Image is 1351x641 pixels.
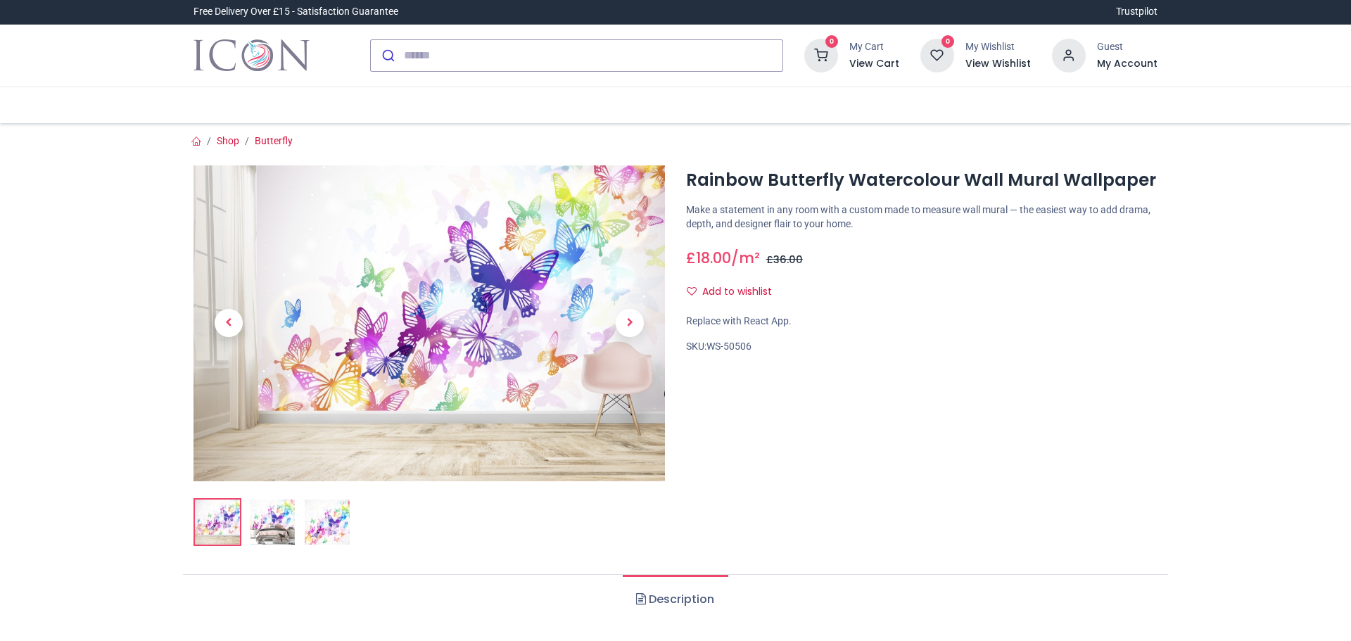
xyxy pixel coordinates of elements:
sup: 0 [941,35,955,49]
a: Next [595,212,665,433]
div: My Cart [849,40,899,54]
button: Submit [371,40,404,71]
a: Logo of Icon Wall Stickers [194,36,310,75]
a: Butterfly [255,135,293,146]
p: Make a statement in any room with a custom made to measure wall mural — the easiest way to add dr... [686,203,1157,231]
span: Next [616,309,644,337]
a: View Wishlist [965,57,1031,71]
a: Shop [217,135,239,146]
span: £ [686,248,731,268]
a: View Cart [849,57,899,71]
a: 0 [804,49,838,60]
img: Rainbow Butterfly Watercolour Wall Mural Wallpaper [194,165,665,481]
div: SKU: [686,340,1157,354]
div: Replace with React App. [686,315,1157,329]
span: /m² [731,248,760,268]
span: WS-50506 [706,341,751,352]
a: 0 [920,49,954,60]
span: 36.00 [773,253,803,267]
h1: Rainbow Butterfly Watercolour Wall Mural Wallpaper [686,168,1157,192]
div: Free Delivery Over £15 - Satisfaction Guarantee [194,5,398,19]
a: Previous [194,212,264,433]
a: My Account [1097,57,1157,71]
div: My Wishlist [965,40,1031,54]
img: Rainbow Butterfly Watercolour Wall Mural Wallpaper [195,500,240,545]
a: Trustpilot [1116,5,1157,19]
img: WS-50506-02 [250,500,295,545]
a: Description [623,575,728,624]
img: WS-50506-03 [305,500,350,545]
div: Guest [1097,40,1157,54]
button: Add to wishlistAdd to wishlist [686,280,784,304]
i: Add to wishlist [687,286,697,296]
sup: 0 [825,35,839,49]
span: 18.00 [696,248,731,268]
span: Previous [215,309,243,337]
img: Icon Wall Stickers [194,36,310,75]
span: £ [766,253,803,267]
